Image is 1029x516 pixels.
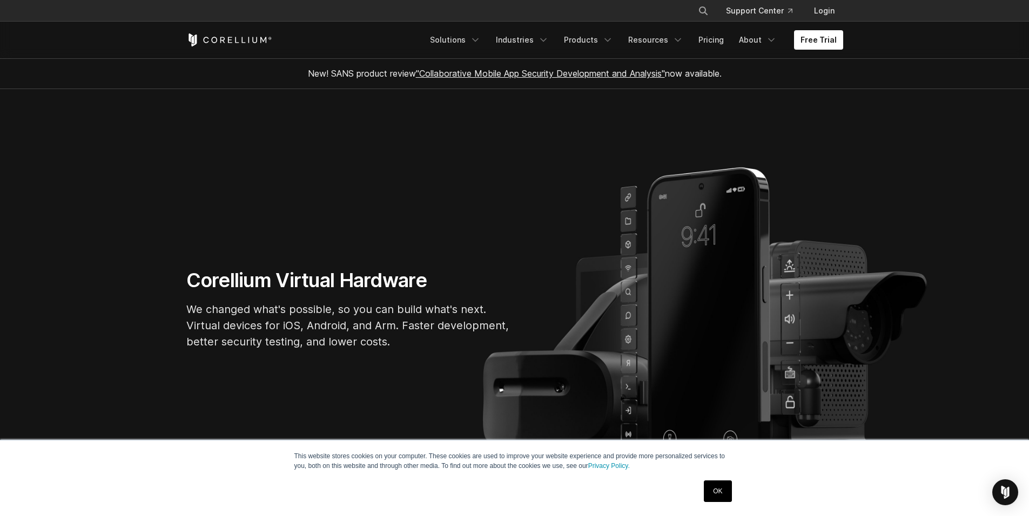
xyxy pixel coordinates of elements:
[308,68,722,79] span: New! SANS product review now available.
[489,30,555,50] a: Industries
[992,479,1018,505] div: Open Intercom Messenger
[186,268,510,293] h1: Corellium Virtual Hardware
[588,462,630,470] a: Privacy Policy.
[622,30,690,50] a: Resources
[423,30,843,50] div: Navigation Menu
[186,301,510,350] p: We changed what's possible, so you can build what's next. Virtual devices for iOS, Android, and A...
[692,30,730,50] a: Pricing
[694,1,713,21] button: Search
[294,451,735,471] p: This website stores cookies on your computer. These cookies are used to improve your website expe...
[717,1,801,21] a: Support Center
[186,33,272,46] a: Corellium Home
[805,1,843,21] a: Login
[732,30,783,50] a: About
[416,68,665,79] a: "Collaborative Mobile App Security Development and Analysis"
[685,1,843,21] div: Navigation Menu
[557,30,620,50] a: Products
[704,480,731,502] a: OK
[794,30,843,50] a: Free Trial
[423,30,487,50] a: Solutions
